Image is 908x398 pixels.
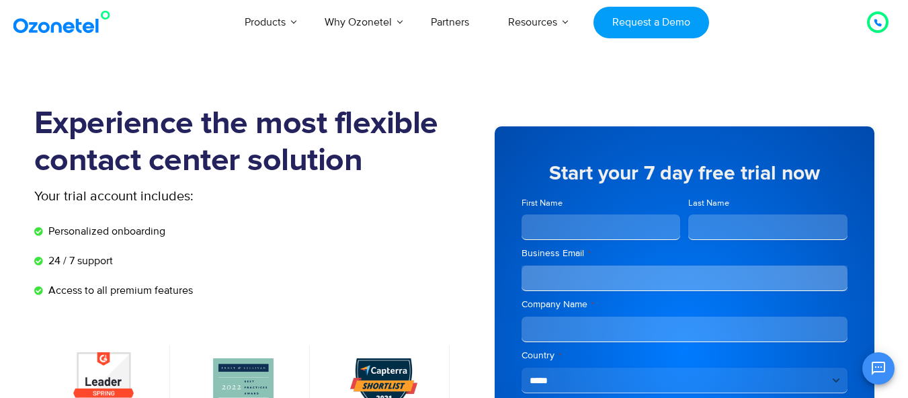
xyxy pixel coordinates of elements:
label: Country [522,349,848,362]
span: Access to all premium features [45,282,193,298]
label: First Name [522,197,681,210]
label: Last Name [688,197,848,210]
a: Request a Demo [593,7,708,38]
h5: Start your 7 day free trial now [522,163,848,184]
span: Personalized onboarding [45,223,165,239]
span: 24 / 7 support [45,253,113,269]
button: Open chat [862,352,895,385]
label: Company Name [522,298,848,311]
h1: Experience the most flexible contact center solution [34,106,454,180]
label: Business Email [522,247,848,260]
p: Your trial account includes: [34,186,354,206]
